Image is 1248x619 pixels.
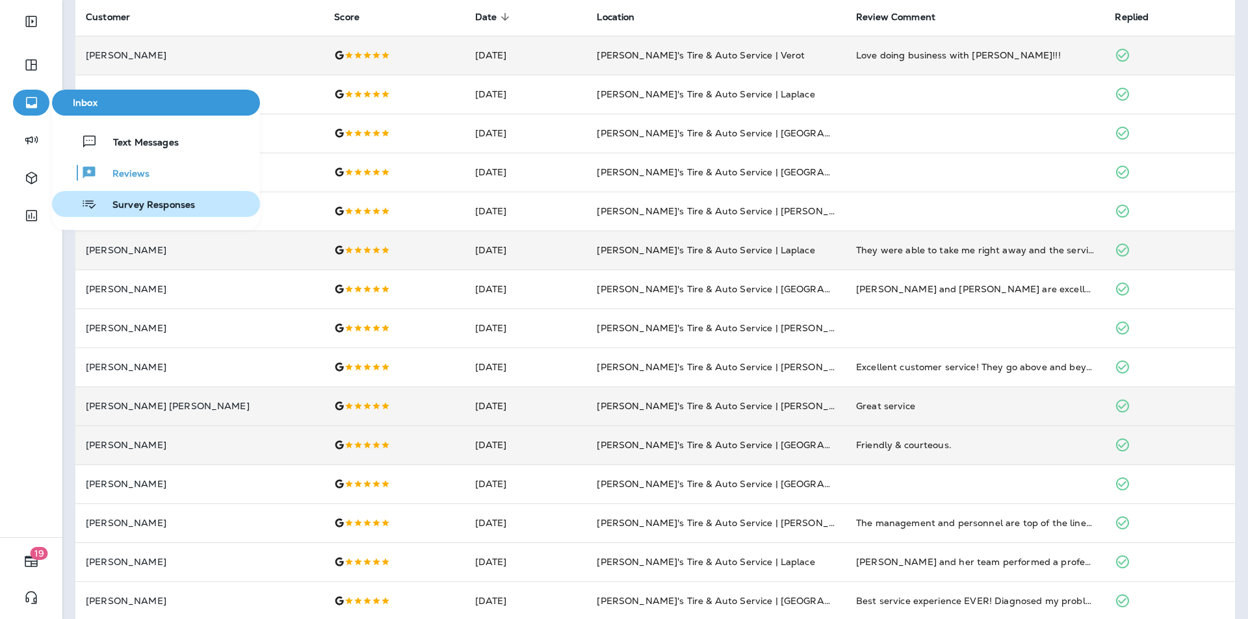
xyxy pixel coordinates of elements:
[465,309,587,347] td: [DATE]
[475,12,497,23] span: Date
[856,594,1095,607] div: Best service experience EVER! Diagnosed my problem without charge. Thank you so much, Chabill’s!!
[86,12,130,23] span: Customer
[597,439,962,451] span: [PERSON_NAME]'s Tire & Auto Service | [GEOGRAPHIC_DATA][PERSON_NAME]
[465,192,587,231] td: [DATE]
[465,542,587,581] td: [DATE]
[465,347,587,386] td: [DATE]
[52,90,260,116] button: Inbox
[52,191,260,217] button: Survey Responses
[31,547,48,560] span: 19
[86,518,313,528] p: [PERSON_NAME]
[97,168,149,181] span: Reviews
[856,12,935,23] span: Review Comment
[52,160,260,186] button: Reviews
[97,199,195,212] span: Survey Responses
[1115,12,1149,23] span: Replied
[856,399,1095,412] div: Great service
[597,595,881,607] span: [PERSON_NAME]'s Tire & Auto Service | [GEOGRAPHIC_DATA]
[597,322,962,334] span: [PERSON_NAME]'s Tire & Auto Service | [PERSON_NAME][GEOGRAPHIC_DATA]
[597,244,814,256] span: [PERSON_NAME]'s Tire & Auto Service | Laplace
[597,12,634,23] span: Location
[465,153,587,192] td: [DATE]
[86,401,313,411] p: [PERSON_NAME] [PERSON_NAME]
[465,36,587,75] td: [DATE]
[856,360,1095,373] div: Excellent customer service! They go above and beyond!
[86,557,313,567] p: [PERSON_NAME]
[856,244,1095,257] div: They were able to take me right away and the service was quick.
[86,284,313,294] p: [PERSON_NAME]
[856,283,1095,296] div: Ricky and Donette are excellent! Great service and support staff
[86,596,313,606] p: [PERSON_NAME]
[597,400,861,412] span: [PERSON_NAME]'s Tire & Auto Service | [PERSON_NAME]
[597,361,861,373] span: [PERSON_NAME]'s Tire & Auto Service | [PERSON_NAME]
[86,479,313,489] p: [PERSON_NAME]
[57,97,255,108] span: Inbox
[597,88,814,100] span: [PERSON_NAME]'s Tire & Auto Service | Laplace
[86,440,313,450] p: [PERSON_NAME]
[334,12,359,23] span: Score
[465,464,587,503] td: [DATE]
[856,49,1095,62] div: Love doing business with Chabills!!!
[86,245,313,255] p: [PERSON_NAME]
[465,503,587,542] td: [DATE]
[465,270,587,309] td: [DATE]
[86,362,313,372] p: [PERSON_NAME]
[465,75,587,114] td: [DATE]
[597,478,881,490] span: [PERSON_NAME]'s Tire & Auto Service | [GEOGRAPHIC_DATA]
[465,386,587,425] td: [DATE]
[52,129,260,155] button: Text Messages
[97,137,179,149] span: Text Messages
[856,555,1095,568] div: Joni and her team performed a professional service. The job was done as promised. Thank you for l...
[597,49,805,61] span: [PERSON_NAME]'s Tire & Auto Service | Verot
[597,127,881,139] span: [PERSON_NAME]'s Tire & Auto Service | [GEOGRAPHIC_DATA]
[597,517,861,529] span: [PERSON_NAME]'s Tire & Auto Service | [PERSON_NAME]
[465,425,587,464] td: [DATE]
[597,205,861,217] span: [PERSON_NAME]'s Tire & Auto Service | [PERSON_NAME]
[13,8,49,34] button: Expand Sidebar
[86,50,313,60] p: [PERSON_NAME]
[86,89,313,99] p: [PERSON_NAME]
[597,283,962,295] span: [PERSON_NAME]'s Tire & Auto Service | [GEOGRAPHIC_DATA][PERSON_NAME]
[597,556,814,568] span: [PERSON_NAME]'s Tire & Auto Service | Laplace
[465,231,587,270] td: [DATE]
[856,438,1095,451] div: Friendly & courteous.
[465,114,587,153] td: [DATE]
[86,323,313,333] p: [PERSON_NAME]
[597,166,881,178] span: [PERSON_NAME]'s Tire & Auto Service | [GEOGRAPHIC_DATA]
[856,516,1095,529] div: The management and personnel are top of the line. True professionals and care about you. Polite, ...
